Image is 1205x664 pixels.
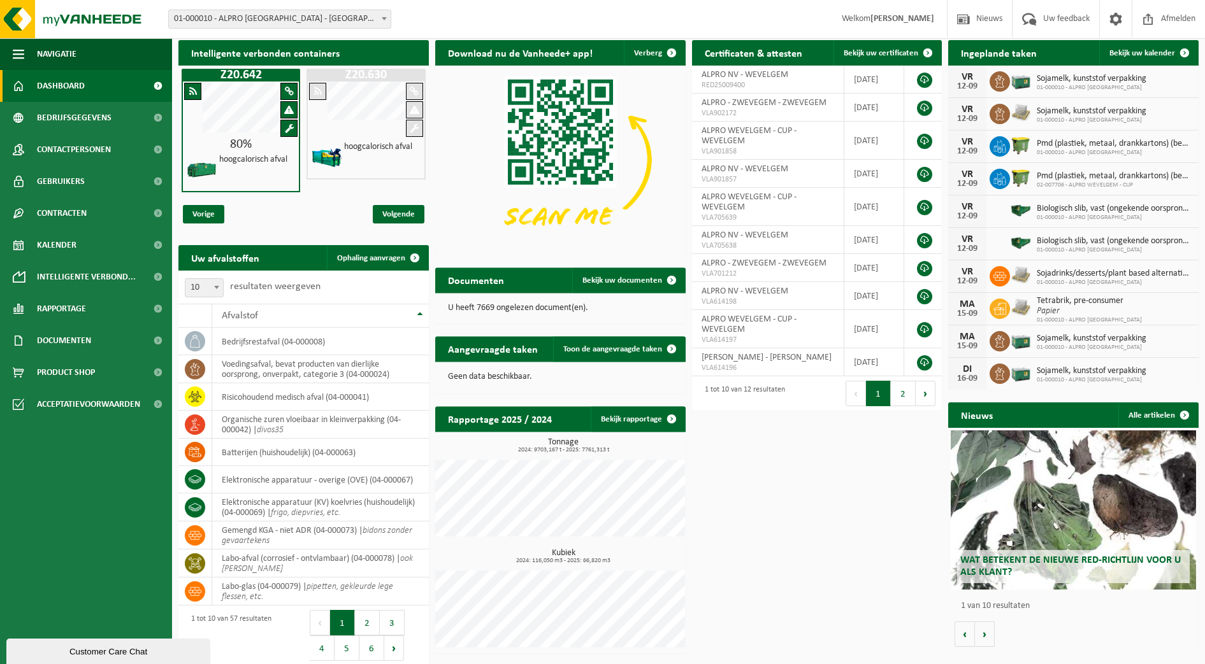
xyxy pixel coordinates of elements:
span: 01-000010 - ALPRO [GEOGRAPHIC_DATA] [1037,316,1142,324]
h3: Kubiek [442,549,686,565]
span: ALPRO - ZWEVEGEM - ZWEVEGEM [702,258,826,268]
a: Ophaling aanvragen [327,245,428,271]
h2: Certificaten & attesten [692,40,815,65]
span: VLA705639 [702,213,835,223]
p: U heeft 7669 ongelezen document(en). [448,304,673,313]
h3: Tonnage [442,439,686,454]
img: HK-XZ-20-GN-00 [186,154,218,186]
span: Biologisch slib, vast (ongekende oorsprong agro- en voedingsindustrie of niet ag... [1037,236,1192,246]
span: ALPRO - ZWEVEGEM - ZWEVEGEM [702,98,826,108]
span: Acceptatievoorwaarden [37,388,140,420]
button: 5 [335,635,359,661]
span: 01-000010 - ALPRO [GEOGRAPHIC_DATA] [1037,279,1192,286]
a: Bekijk rapportage [591,407,684,432]
i: bidons zonder gevaartekens [222,526,412,546]
button: Volgende [975,621,995,647]
button: 1 [866,381,891,406]
h2: Rapportage 2025 / 2024 [435,407,565,432]
span: Tetrabrik, pre-consumer [1037,296,1142,306]
span: 10 [185,278,224,297]
span: ALPRO WEVELGEM - CUP - WEVELGEM [702,192,797,212]
div: MA [955,299,980,309]
span: 01-000010 - ALPRO [GEOGRAPHIC_DATA] [1037,117,1146,124]
span: 2024: 116,050 m3 - 2025: 66,820 m3 [442,558,686,565]
img: LP-PA-00000-WDN-11 [1010,297,1032,318]
a: Alle artikelen [1118,402,1197,428]
div: 12-09 [955,115,980,124]
div: VR [955,104,980,115]
span: VLA902172 [702,108,835,118]
td: [DATE] [844,122,904,160]
span: Vorige [183,205,224,223]
div: 12-09 [955,244,980,253]
a: Bekijk uw documenten [572,268,684,293]
a: Toon de aangevraagde taken [553,337,684,362]
span: ALPRO NV - WEVELGEM [702,70,788,80]
img: Download de VHEPlus App [435,66,686,253]
i: ook [PERSON_NAME] [222,554,413,574]
span: RED25009400 [702,80,835,90]
div: 15-09 [955,309,980,318]
span: Rapportage [37,293,86,325]
td: organische zuren vloeibaar in kleinverpakking (04-000042) | [212,411,429,439]
span: Sojamelk, kunststof verpakking [1037,334,1146,344]
p: 1 van 10 resultaten [961,602,1192,611]
button: Previous [846,381,866,406]
button: 4 [310,635,335,661]
td: risicohoudend medisch afval (04-000041) [212,383,429,411]
div: 1 tot 10 van 57 resultaten [185,609,271,662]
span: 01-000010 - ALPRO [GEOGRAPHIC_DATA] [1037,246,1192,254]
img: HK-XZ-20-GN-12 [311,141,343,173]
i: divos35 [257,425,284,435]
span: 01-000010 - ALPRO [GEOGRAPHIC_DATA] [1037,214,1192,222]
span: ALPRO NV - WEVELGEM [702,164,788,174]
span: Bekijk uw documenten [582,277,662,285]
td: [DATE] [844,66,904,94]
a: Wat betekent de nieuwe RED-richtlijn voor u als klant? [951,430,1196,590]
span: Volgende [373,205,424,223]
div: 12-09 [955,277,980,286]
td: voedingsafval, bevat producten van dierlijke oorsprong, onverpakt, categorie 3 (04-000024) [212,355,429,383]
td: [DATE] [844,226,904,254]
span: VLA901858 [702,146,835,157]
button: Next [384,635,404,661]
td: elektronische apparatuur (KV) koelvries (huishoudelijk) (04-000069) | [212,493,429,521]
label: resultaten weergeven [230,281,321,292]
span: Verberg [634,49,662,57]
span: Bekijk uw kalender [1109,49,1175,57]
div: VR [955,234,980,244]
span: Kalender [37,229,76,261]
span: Pmd (plastiek, metaal, drankkartons) (bedrijven) [1037,139,1192,149]
span: Pmd (plastiek, metaal, drankkartons) (bedrijven) [1037,171,1192,181]
button: 2 [355,610,380,635]
td: bedrijfsrestafval (04-000008) [212,328,429,355]
div: 12-09 [955,147,980,156]
span: VLA614197 [702,335,835,345]
img: LP-PA-00000-WDN-11 [1010,102,1032,124]
span: VLA614198 [702,297,835,307]
div: 16-09 [955,374,980,383]
td: gemengd KGA - niet ADR (04-000073) | [212,521,429,549]
span: VLA901857 [702,174,835,185]
button: Verberg [624,40,684,66]
td: batterijen (huishoudelijk) (04-000063) [212,439,429,466]
div: VR [955,267,980,277]
span: Sojamelk, kunststof verpakking [1037,106,1146,117]
span: Wat betekent de nieuwe RED-richtlijn voor u als klant? [960,555,1181,577]
i: pipetten, gekleurde lege flessen, etc. [222,582,393,602]
div: VR [955,137,980,147]
button: 1 [330,610,355,635]
h1: Z20.642 [185,69,297,81]
div: 12-09 [955,180,980,188]
span: Sojadrinks/desserts/plant based alternative to yoghurt (fca) bestemming diervoed... [1037,269,1192,279]
span: 02-007706 - ALPRO WEVELGEM - CUP [1037,181,1192,189]
span: 01-000010 - ALPRO [GEOGRAPHIC_DATA] [1037,344,1146,351]
img: PB-LB-0680-HPE-GN-01 [1010,362,1032,383]
span: 01-000010 - ALPRO [GEOGRAPHIC_DATA] [1037,376,1146,384]
button: 2 [891,381,916,406]
h4: hoogcalorisch afval [344,143,412,152]
span: Product Shop [37,357,95,388]
span: VLA614196 [702,363,835,373]
span: Intelligente verbond... [37,261,136,293]
span: 01-000010 - ALPRO NV - WEVELGEM [168,10,391,29]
